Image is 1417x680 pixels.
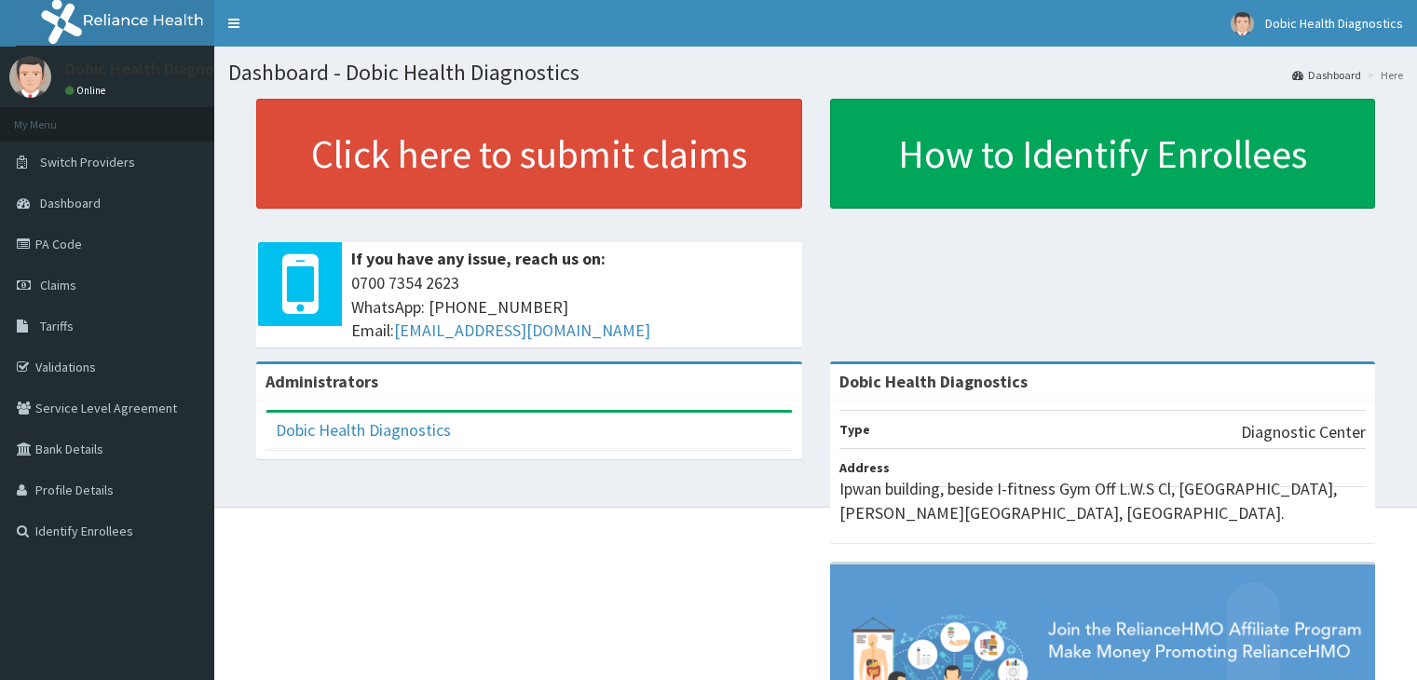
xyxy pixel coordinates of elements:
[228,61,1403,85] h1: Dashboard - Dobic Health Diagnostics
[1241,420,1366,444] p: Diagnostic Center
[40,154,135,170] span: Switch Providers
[351,271,793,343] span: 0700 7354 2623 WhatsApp: [PHONE_NUMBER] Email:
[256,99,802,209] a: Click here to submit claims
[1292,67,1361,83] a: Dashboard
[266,371,378,392] b: Administrators
[839,459,890,476] b: Address
[1265,15,1403,32] span: Dobic Health Diagnostics
[830,99,1376,209] a: How to Identify Enrollees
[1363,67,1403,83] li: Here
[839,371,1028,392] strong: Dobic Health Diagnostics
[394,320,650,341] a: [EMAIL_ADDRESS][DOMAIN_NAME]
[1231,12,1254,35] img: User Image
[839,477,1367,524] p: Ipwan building, beside I-fitness Gym Off L.W.S Cl, [GEOGRAPHIC_DATA], [PERSON_NAME][GEOGRAPHIC_DA...
[40,277,76,293] span: Claims
[276,419,451,441] a: Dobic Health Diagnostics
[40,318,74,334] span: Tariffs
[9,56,51,98] img: User Image
[65,84,110,97] a: Online
[351,248,606,269] b: If you have any issue, reach us on:
[65,61,249,77] p: Dobic Health Diagnostics
[40,195,101,211] span: Dashboard
[839,421,870,438] b: Type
